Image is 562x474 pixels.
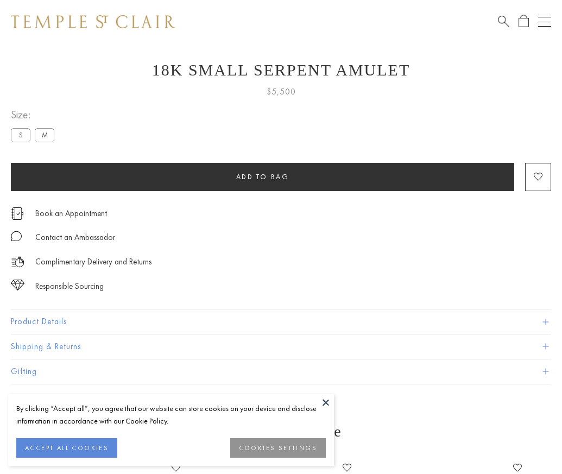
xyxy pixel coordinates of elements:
[11,207,24,220] img: icon_appointment.svg
[11,231,22,242] img: MessageIcon-01_2.svg
[230,438,326,458] button: COOKIES SETTINGS
[35,231,115,244] div: Contact an Ambassador
[11,106,59,124] span: Size:
[11,255,24,269] img: icon_delivery.svg
[519,15,529,28] a: Open Shopping Bag
[35,128,54,142] label: M
[11,309,551,334] button: Product Details
[16,438,117,458] button: ACCEPT ALL COOKIES
[35,207,107,219] a: Book an Appointment
[11,163,514,191] button: Add to bag
[16,402,326,427] div: By clicking “Accept all”, you agree that our website can store cookies on your device and disclos...
[35,255,151,269] p: Complimentary Delivery and Returns
[11,15,175,28] img: Temple St. Clair
[35,280,104,293] div: Responsible Sourcing
[498,15,509,28] a: Search
[11,61,551,79] h1: 18K Small Serpent Amulet
[538,15,551,28] button: Open navigation
[236,172,289,181] span: Add to bag
[11,334,551,359] button: Shipping & Returns
[267,85,296,99] span: $5,500
[11,128,30,142] label: S
[11,359,551,384] button: Gifting
[11,280,24,290] img: icon_sourcing.svg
